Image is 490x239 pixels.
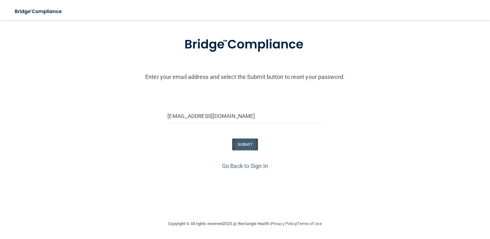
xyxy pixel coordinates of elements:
img: bridge_compliance_login_screen.278c3ca4.svg [171,28,319,61]
img: bridge_compliance_login_screen.278c3ca4.svg [10,5,68,18]
a: Go Back to Sign In [222,163,268,169]
a: Terms of Use [297,221,322,226]
input: Email [167,109,322,123]
button: SUBMIT [232,139,258,150]
div: Copyright © All rights reserved 2025 @ Rectangle Health | | [129,214,361,234]
a: Privacy Policy [271,221,296,226]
